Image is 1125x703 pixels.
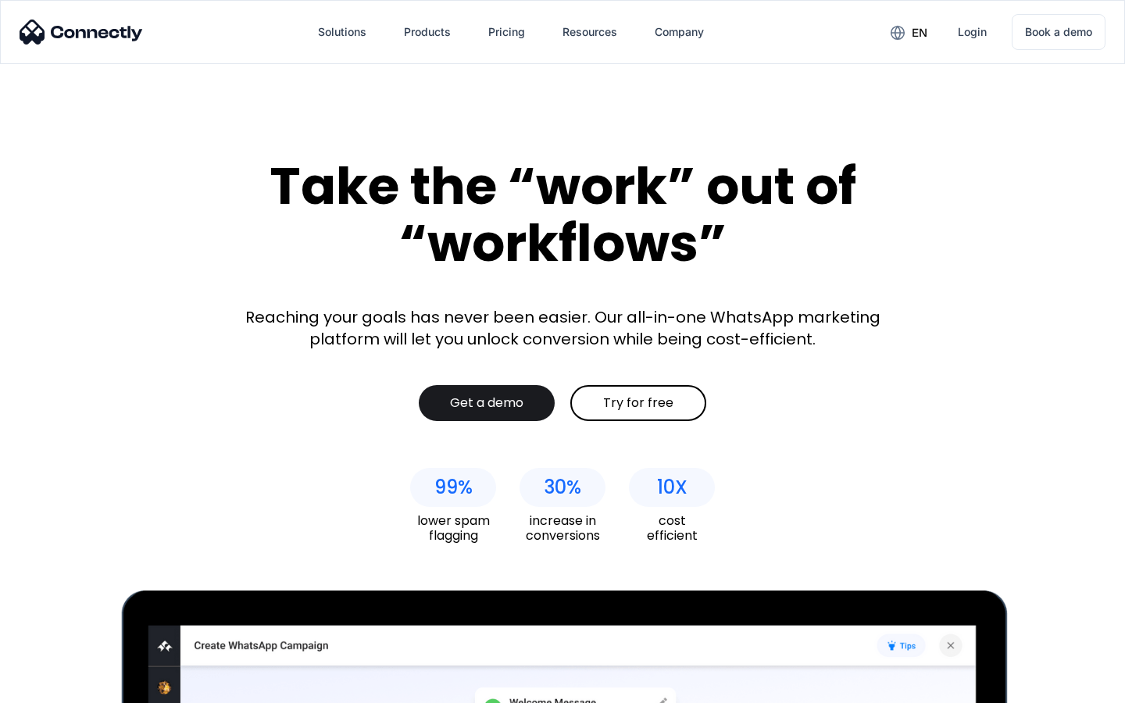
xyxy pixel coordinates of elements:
[520,513,605,543] div: increase in conversions
[20,20,143,45] img: Connectly Logo
[562,21,617,43] div: Resources
[16,676,94,698] aside: Language selected: English
[419,385,555,421] a: Get a demo
[657,476,687,498] div: 10X
[31,676,94,698] ul: Language list
[410,513,496,543] div: lower spam flagging
[211,158,914,271] div: Take the “work” out of “workflows”
[434,476,473,498] div: 99%
[488,21,525,43] div: Pricing
[912,22,927,44] div: en
[629,513,715,543] div: cost efficient
[958,21,987,43] div: Login
[450,395,523,411] div: Get a demo
[603,395,673,411] div: Try for free
[655,21,704,43] div: Company
[318,21,366,43] div: Solutions
[1012,14,1105,50] a: Book a demo
[404,21,451,43] div: Products
[945,13,999,51] a: Login
[476,13,537,51] a: Pricing
[570,385,706,421] a: Try for free
[544,476,581,498] div: 30%
[234,306,891,350] div: Reaching your goals has never been easier. Our all-in-one WhatsApp marketing platform will let yo...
